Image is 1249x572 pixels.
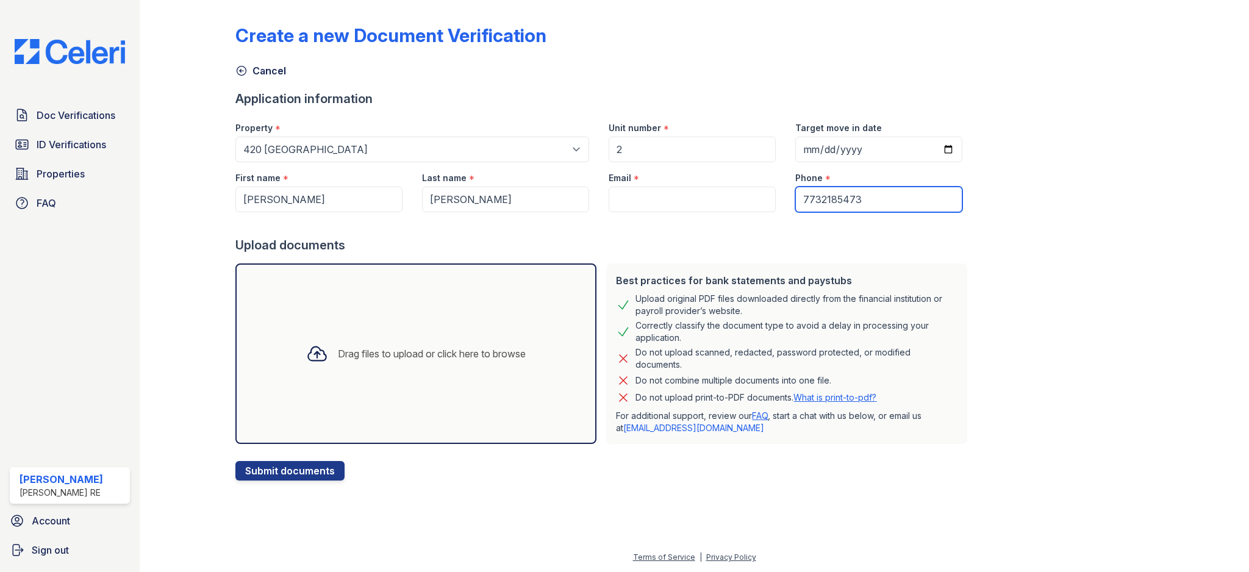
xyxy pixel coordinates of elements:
[32,513,70,528] span: Account
[10,103,130,127] a: Doc Verifications
[235,63,286,78] a: Cancel
[795,122,882,134] label: Target move in date
[37,196,56,210] span: FAQ
[616,410,957,434] p: For additional support, review our , start a chat with us below, or email us at
[37,108,115,123] span: Doc Verifications
[5,509,135,533] a: Account
[5,538,135,562] a: Sign out
[795,172,823,184] label: Phone
[235,237,972,254] div: Upload documents
[609,172,631,184] label: Email
[752,410,768,421] a: FAQ
[706,552,756,562] a: Privacy Policy
[635,346,957,371] div: Do not upload scanned, redacted, password protected, or modified documents.
[32,543,69,557] span: Sign out
[635,293,957,317] div: Upload original PDF files downloaded directly from the financial institution or payroll provider’...
[635,320,957,344] div: Correctly classify the document type to avoid a delay in processing your application.
[616,273,957,288] div: Best practices for bank statements and paystubs
[10,162,130,186] a: Properties
[609,122,661,134] label: Unit number
[10,191,130,215] a: FAQ
[793,392,876,402] a: What is print-to-pdf?
[338,346,526,361] div: Drag files to upload or click here to browse
[5,39,135,64] img: CE_Logo_Blue-a8612792a0a2168367f1c8372b55b34899dd931a85d93a1a3d3e32e68fde9ad4.png
[37,166,85,181] span: Properties
[37,137,106,152] span: ID Verifications
[633,552,695,562] a: Terms of Service
[10,132,130,157] a: ID Verifications
[235,122,273,134] label: Property
[623,423,764,433] a: [EMAIL_ADDRESS][DOMAIN_NAME]
[235,461,345,481] button: Submit documents
[700,552,702,562] div: |
[635,373,831,388] div: Do not combine multiple documents into one file.
[422,172,467,184] label: Last name
[235,90,972,107] div: Application information
[235,172,281,184] label: First name
[20,472,103,487] div: [PERSON_NAME]
[635,391,876,404] p: Do not upload print-to-PDF documents.
[235,24,546,46] div: Create a new Document Verification
[20,487,103,499] div: [PERSON_NAME] RE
